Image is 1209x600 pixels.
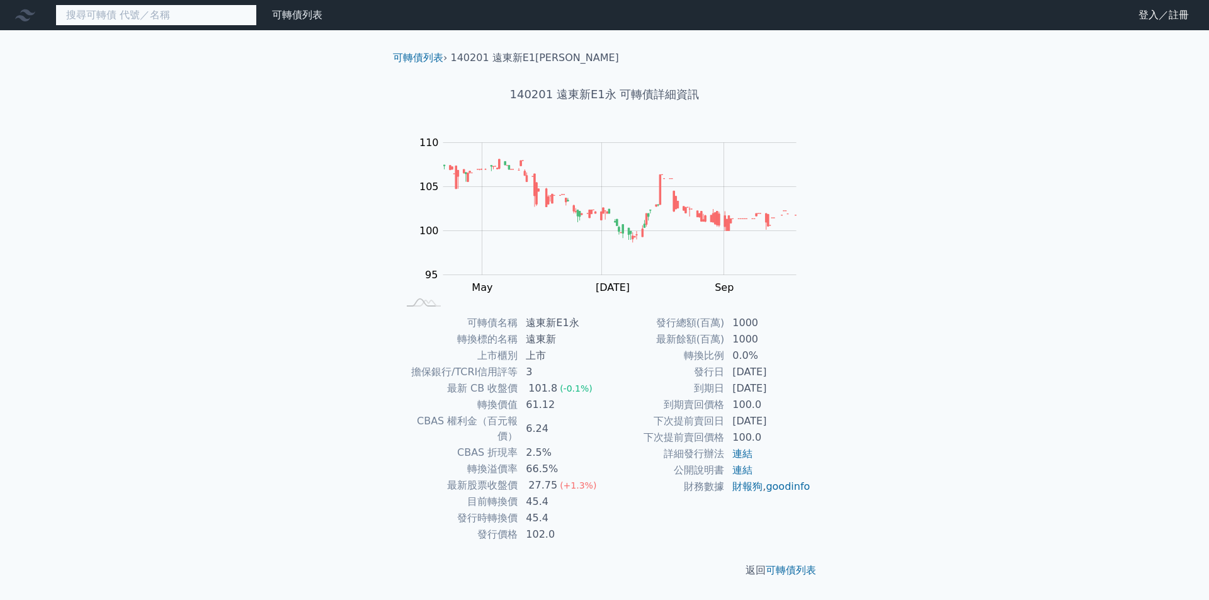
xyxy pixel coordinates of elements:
[518,494,604,510] td: 45.4
[725,397,811,413] td: 100.0
[518,397,604,413] td: 61.12
[725,429,811,446] td: 100.0
[398,477,518,494] td: 最新股票收盤價
[766,564,816,576] a: 可轉債列表
[383,86,826,103] h1: 140201 遠東新E1永 可轉債詳細資訊
[518,461,604,477] td: 66.5%
[472,281,492,293] tspan: May
[398,444,518,461] td: CBAS 折現率
[398,461,518,477] td: 轉換溢價率
[725,364,811,380] td: [DATE]
[55,4,257,26] input: 搜尋可轉債 代號／名稱
[725,413,811,429] td: [DATE]
[526,381,560,396] div: 101.8
[518,510,604,526] td: 45.4
[604,478,725,495] td: 財務數據
[604,446,725,462] td: 詳細發行辦法
[398,315,518,331] td: 可轉債名稱
[393,50,447,65] li: ›
[604,364,725,380] td: 發行日
[518,364,604,380] td: 3
[398,510,518,526] td: 發行時轉換價
[604,429,725,446] td: 下次提前賣回價格
[560,383,593,393] span: (-0.1%)
[518,413,604,444] td: 6.24
[725,380,811,397] td: [DATE]
[518,444,604,461] td: 2.5%
[419,181,439,193] tspan: 105
[393,52,443,64] a: 可轉債列表
[518,315,604,331] td: 遠東新E1永
[604,331,725,348] td: 最新餘額(百萬)
[715,281,734,293] tspan: Sep
[518,348,604,364] td: 上市
[725,348,811,364] td: 0.0%
[526,478,560,493] div: 27.75
[419,137,439,149] tspan: 110
[766,480,810,492] a: goodinfo
[383,563,826,578] p: 返回
[398,526,518,543] td: 發行價格
[604,315,725,331] td: 發行總額(百萬)
[398,364,518,380] td: 擔保銀行/TCRI信用評等
[732,448,752,460] a: 連結
[398,413,518,444] td: CBAS 權利金（百元報價）
[398,380,518,397] td: 最新 CB 收盤價
[604,397,725,413] td: 到期賣回價格
[604,462,725,478] td: 公開說明書
[1128,5,1199,25] a: 登入／註冊
[398,331,518,348] td: 轉換標的名稱
[398,348,518,364] td: 上市櫃別
[412,137,815,293] g: Chart
[596,281,630,293] tspan: [DATE]
[419,225,439,237] tspan: 100
[604,348,725,364] td: 轉換比例
[725,315,811,331] td: 1000
[518,526,604,543] td: 102.0
[604,380,725,397] td: 到期日
[560,480,596,490] span: (+1.3%)
[398,494,518,510] td: 目前轉換價
[732,480,763,492] a: 財報狗
[732,464,752,476] a: 連結
[518,331,604,348] td: 遠東新
[604,413,725,429] td: 下次提前賣回日
[725,331,811,348] td: 1000
[725,478,811,495] td: ,
[272,9,322,21] a: 可轉債列表
[398,397,518,413] td: 轉換價值
[451,50,619,65] li: 140201 遠東新E1[PERSON_NAME]
[425,269,438,281] tspan: 95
